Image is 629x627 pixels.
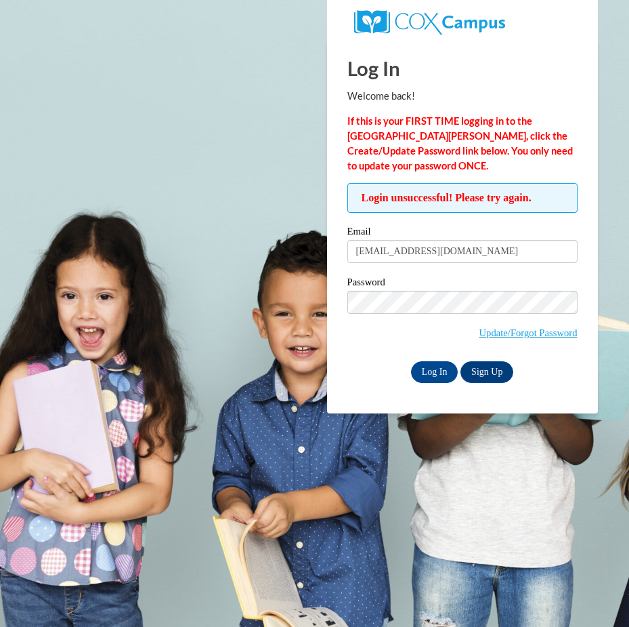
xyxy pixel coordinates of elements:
[479,327,577,338] a: Update/Forgot Password
[347,183,578,213] span: Login unsuccessful! Please try again.
[347,277,578,291] label: Password
[354,16,505,27] a: COX Campus
[460,361,513,383] a: Sign Up
[411,361,458,383] input: Log In
[347,54,578,82] h1: Log In
[347,115,573,171] strong: If this is your FIRST TIME logging in to the [GEOGRAPHIC_DATA][PERSON_NAME], click the Create/Upd...
[347,226,578,240] label: Email
[347,89,578,104] p: Welcome back!
[354,10,505,35] img: COX Campus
